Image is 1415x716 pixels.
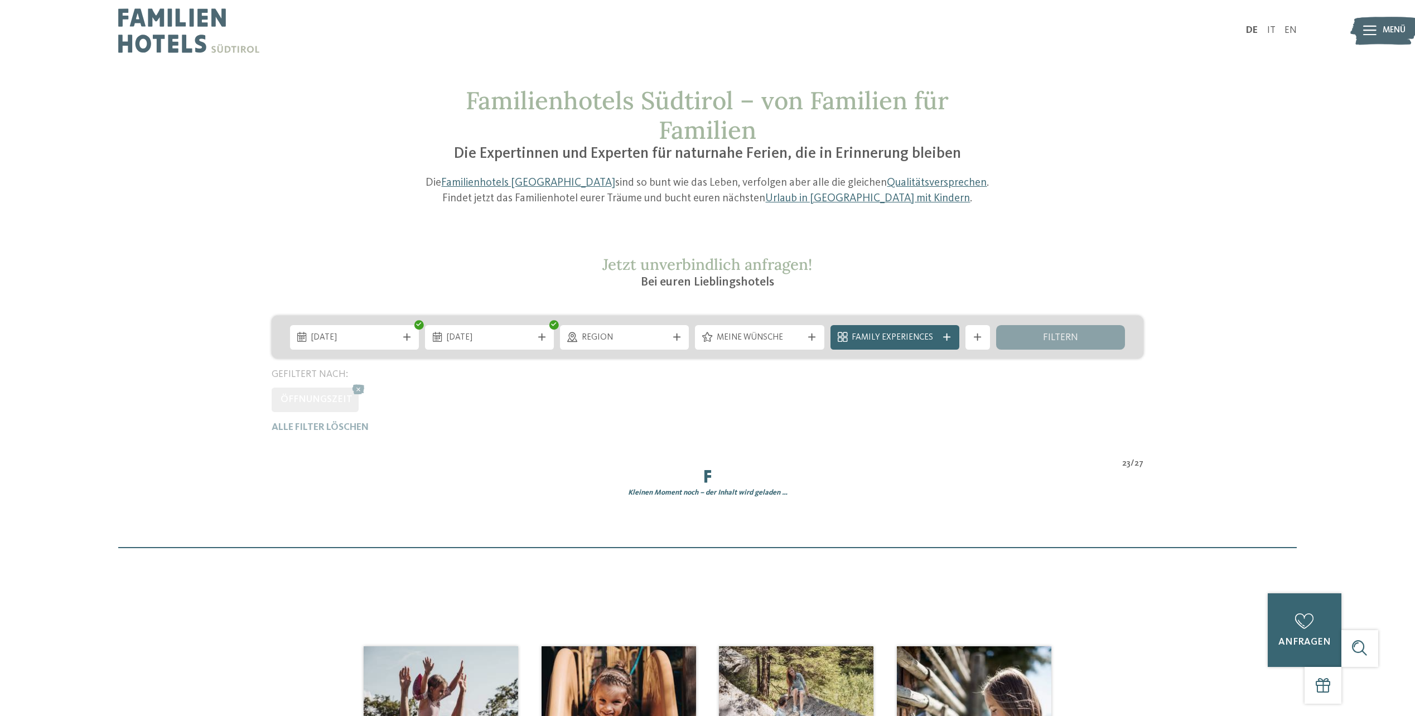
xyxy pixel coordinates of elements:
[1267,26,1276,35] a: IT
[447,332,533,344] span: [DATE]
[1383,25,1406,37] span: Menü
[454,146,961,162] span: Die Expertinnen und Experten für naturnahe Ferien, die in Erinnerung bleiben
[852,332,938,344] span: Family Experiences
[1268,593,1341,667] a: anfragen
[1131,458,1134,470] span: /
[1122,458,1131,470] span: 23
[311,332,397,344] span: [DATE]
[717,332,803,344] span: Meine Wünsche
[1246,26,1258,35] a: DE
[582,332,668,344] span: Region
[602,254,812,274] span: Jetzt unverbindlich anfragen!
[1134,458,1143,470] span: 27
[466,85,949,146] span: Familienhotels Südtirol – von Familien für Familien
[441,177,615,188] a: Familienhotels [GEOGRAPHIC_DATA]
[416,176,999,206] p: Die sind so bunt wie das Leben, verfolgen aber alle die gleichen . Findet jetzt das Familienhotel...
[1278,637,1331,647] span: anfragen
[1284,26,1297,35] a: EN
[887,177,987,188] a: Qualitätsversprechen
[262,488,1152,498] div: Kleinen Moment noch – der Inhalt wird geladen …
[765,193,970,204] a: Urlaub in [GEOGRAPHIC_DATA] mit Kindern
[641,276,774,288] span: Bei euren Lieblingshotels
